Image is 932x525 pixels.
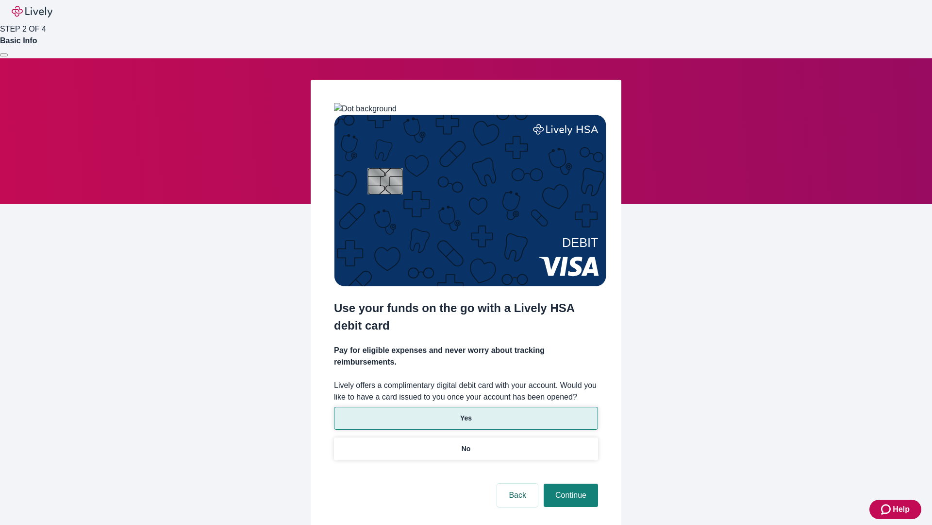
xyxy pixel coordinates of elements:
[334,407,598,430] button: Yes
[12,6,52,17] img: Lively
[497,484,538,507] button: Back
[881,504,893,515] svg: Zendesk support icon
[460,413,472,423] p: Yes
[334,345,598,368] h4: Pay for eligible expenses and never worry about tracking reimbursements.
[869,500,921,519] button: Zendesk support iconHelp
[334,299,598,334] h2: Use your funds on the go with a Lively HSA debit card
[334,380,598,403] label: Lively offers a complimentary digital debit card with your account. Would you like to have a card...
[334,437,598,460] button: No
[893,504,910,515] span: Help
[334,103,397,115] img: Dot background
[462,444,471,454] p: No
[334,115,606,286] img: Debit card
[544,484,598,507] button: Continue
